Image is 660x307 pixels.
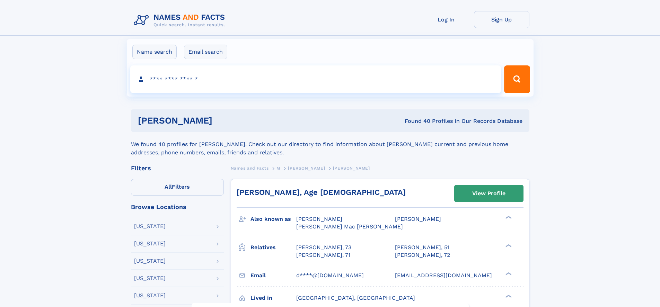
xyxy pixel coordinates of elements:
[419,11,474,28] a: Log In
[131,132,529,157] div: We found 40 profiles for [PERSON_NAME]. Check out our directory to find information about [PERSON...
[395,272,492,279] span: [EMAIL_ADDRESS][DOMAIN_NAME]
[138,116,309,125] h1: [PERSON_NAME]
[333,166,370,171] span: [PERSON_NAME]
[250,242,296,253] h3: Relatives
[134,224,166,229] div: [US_STATE]
[296,244,351,251] a: [PERSON_NAME], 73
[395,251,450,259] a: [PERSON_NAME], 72
[474,11,529,28] a: Sign Up
[250,213,296,225] h3: Also known as
[395,216,441,222] span: [PERSON_NAME]
[231,164,269,172] a: Names and Facts
[504,65,530,93] button: Search Button
[131,179,224,196] label: Filters
[132,45,177,59] label: Name search
[288,164,325,172] a: [PERSON_NAME]
[134,241,166,246] div: [US_STATE]
[504,215,512,220] div: ❯
[131,11,231,30] img: Logo Names and Facts
[237,188,406,197] a: [PERSON_NAME], Age [DEMOGRAPHIC_DATA]
[504,271,512,276] div: ❯
[134,258,166,264] div: [US_STATE]
[130,65,501,93] input: search input
[308,117,522,125] div: Found 40 Profiles In Our Records Database
[250,270,296,281] h3: Email
[395,244,449,251] a: [PERSON_NAME], 51
[134,276,166,281] div: [US_STATE]
[131,204,224,210] div: Browse Locations
[276,166,280,171] span: M
[472,186,505,201] div: View Profile
[504,243,512,248] div: ❯
[455,185,523,202] a: View Profile
[165,183,172,190] span: All
[276,164,280,172] a: M
[504,294,512,298] div: ❯
[288,166,325,171] span: [PERSON_NAME]
[296,216,342,222] span: [PERSON_NAME]
[250,292,296,304] h3: Lived in
[296,223,403,230] span: [PERSON_NAME] Mac [PERSON_NAME]
[184,45,227,59] label: Email search
[134,293,166,298] div: [US_STATE]
[296,295,415,301] span: [GEOGRAPHIC_DATA], [GEOGRAPHIC_DATA]
[296,251,350,259] a: [PERSON_NAME], 71
[131,165,224,171] div: Filters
